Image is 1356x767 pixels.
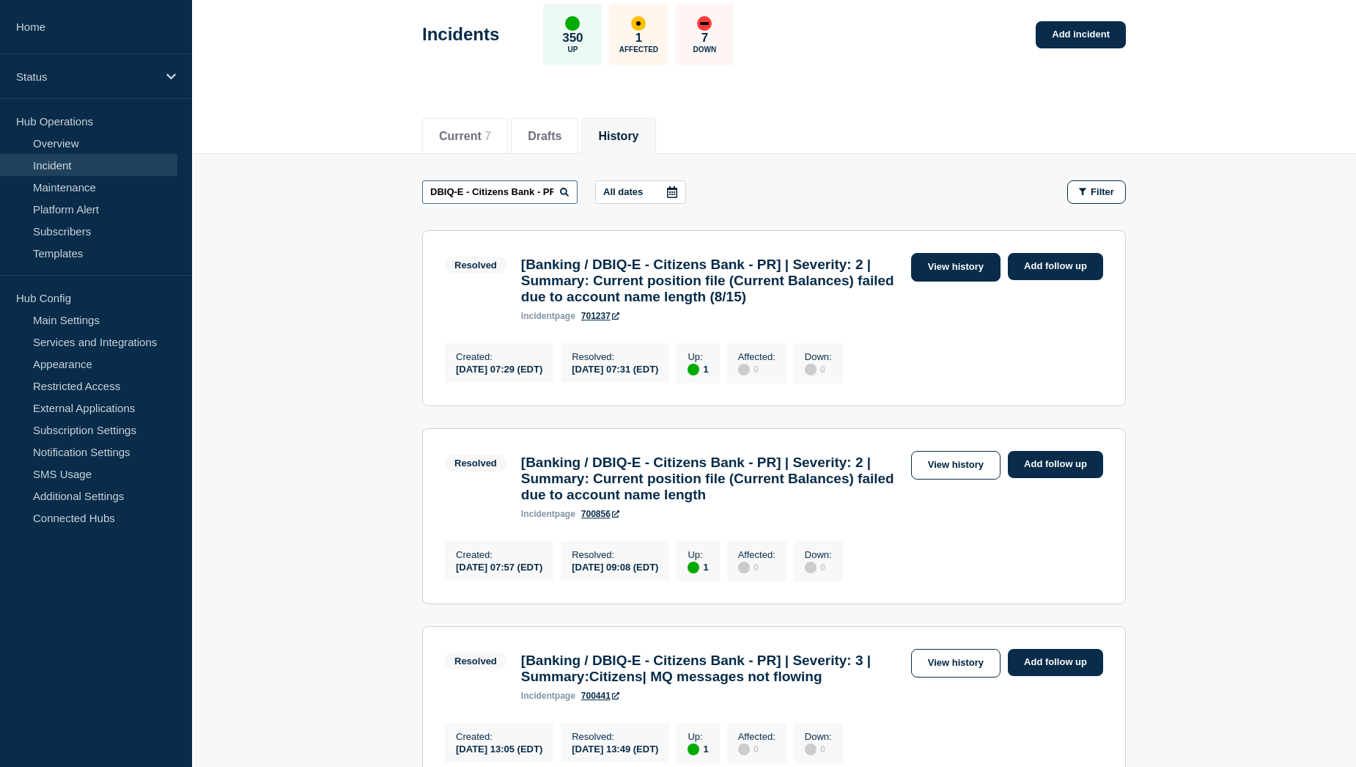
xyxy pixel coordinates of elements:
[805,560,832,573] div: 0
[688,351,708,362] p: Up :
[598,130,638,143] button: History
[738,562,750,573] div: disabled
[701,31,708,45] p: 7
[1008,253,1103,280] a: Add follow up
[581,509,619,519] a: 700856
[1067,180,1126,204] button: Filter
[445,653,506,669] span: Resolved
[521,509,575,519] p: page
[528,130,561,143] button: Drafts
[565,16,580,31] div: up
[456,560,542,573] div: [DATE] 07:57 (EDT)
[456,351,542,362] p: Created :
[738,560,775,573] div: 0
[581,691,619,701] a: 700441
[521,311,575,321] p: page
[521,455,904,503] h3: [Banking / DBIQ-E - Citizens Bank - PR] | Severity: 2 | Summary: Current position file (Current B...
[619,45,658,54] p: Affected
[688,364,699,375] div: up
[581,311,619,321] a: 701237
[521,653,904,685] h3: [Banking / DBIQ-E - Citizens Bank - PR] | Severity: 3 | Summary:Citizens| MQ messages not flowing
[738,362,775,375] div: 0
[911,649,1001,678] a: View history
[738,351,775,362] p: Affected :
[521,691,555,701] span: incident
[484,130,491,142] span: 7
[456,742,542,755] div: [DATE] 13:05 (EDT)
[1008,451,1103,478] a: Add follow up
[738,731,775,742] p: Affected :
[738,364,750,375] div: disabled
[805,744,817,755] div: disabled
[572,362,658,375] div: [DATE] 07:31 (EDT)
[911,451,1001,480] a: View history
[521,509,555,519] span: incident
[688,362,708,375] div: 1
[688,744,699,755] div: up
[1091,186,1114,197] span: Filter
[603,186,643,197] p: All dates
[521,257,904,305] h3: [Banking / DBIQ-E - Citizens Bank - PR] | Severity: 2 | Summary: Current position file (Current B...
[697,16,712,31] div: down
[635,31,642,45] p: 1
[567,45,578,54] p: Up
[1036,21,1126,48] a: Add incident
[805,562,817,573] div: disabled
[456,549,542,560] p: Created :
[445,257,506,274] span: Resolved
[693,45,717,54] p: Down
[572,742,658,755] div: [DATE] 13:49 (EDT)
[805,742,832,755] div: 0
[805,731,832,742] p: Down :
[805,351,832,362] p: Down :
[688,562,699,573] div: up
[738,744,750,755] div: disabled
[738,742,775,755] div: 0
[805,362,832,375] div: 0
[688,731,708,742] p: Up :
[738,549,775,560] p: Affected :
[562,31,583,45] p: 350
[688,742,708,755] div: 1
[422,24,499,45] h1: Incidents
[805,549,832,560] p: Down :
[456,731,542,742] p: Created :
[445,455,506,471] span: Resolved
[439,130,491,143] button: Current 7
[572,731,658,742] p: Resolved :
[688,549,708,560] p: Up :
[805,364,817,375] div: disabled
[595,180,686,204] button: All dates
[1008,649,1103,676] a: Add follow up
[631,16,646,31] div: affected
[456,362,542,375] div: [DATE] 07:29 (EDT)
[911,253,1001,282] a: View history
[422,180,578,204] input: Search incidents
[572,351,658,362] p: Resolved :
[521,691,575,701] p: page
[572,549,658,560] p: Resolved :
[521,311,555,321] span: incident
[16,70,157,83] p: Status
[688,560,708,573] div: 1
[572,560,658,573] div: [DATE] 09:08 (EDT)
